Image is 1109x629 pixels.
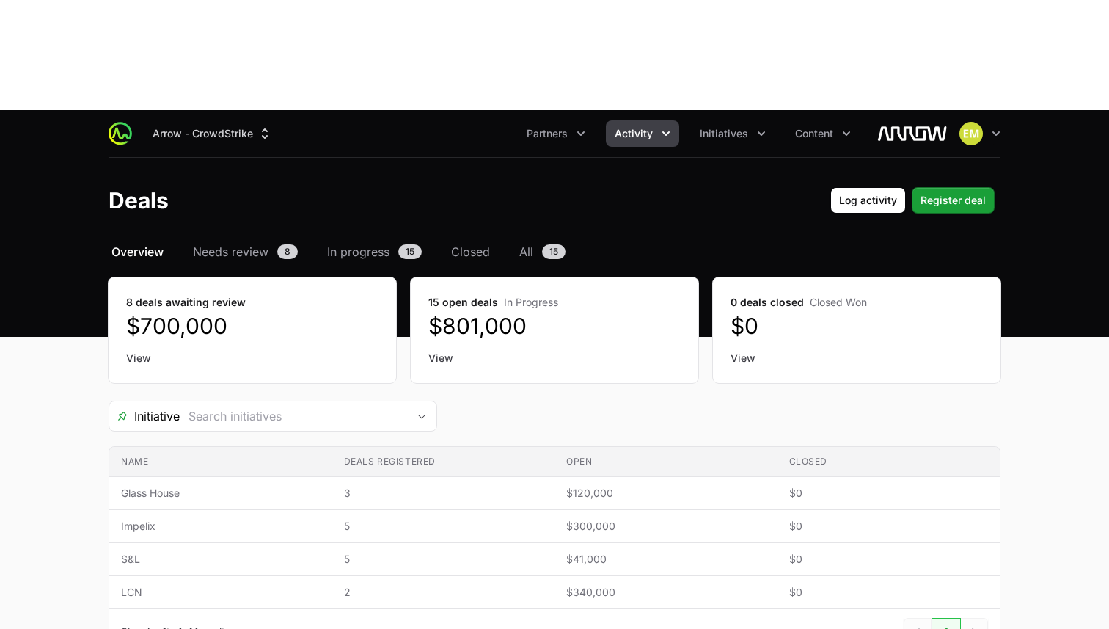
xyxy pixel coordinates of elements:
[344,585,543,600] span: 2
[789,519,989,534] span: $0
[451,243,490,261] span: Closed
[121,552,321,567] span: S&L
[504,296,558,308] span: In Progress
[109,243,166,261] a: Overview
[126,351,378,366] a: View
[126,295,378,310] dt: 8 deals awaiting review
[327,243,389,261] span: In progress
[527,126,568,141] span: Partners
[144,120,281,147] div: Supplier switch menu
[566,486,766,501] span: $120,000
[132,120,860,147] div: Main navigation
[332,447,555,477] th: Deals registered
[839,192,897,209] span: Log activity
[144,120,281,147] button: Arrow - CrowdStrike
[830,187,906,214] button: Log activity
[344,519,543,534] span: 5
[428,313,681,339] dd: $801,000
[518,120,594,147] button: Partners
[786,120,860,147] div: Content menu
[121,519,321,534] span: Impelix
[518,120,594,147] div: Partners menu
[344,552,543,567] span: 5
[830,187,995,214] div: Primary actions
[777,447,1000,477] th: Closed
[516,243,568,261] a: All15
[789,552,989,567] span: $0
[542,244,566,259] span: 15
[615,126,653,141] span: Activity
[111,243,164,261] span: Overview
[912,187,995,214] button: Register deal
[190,243,301,261] a: Needs review8
[731,351,983,366] a: View
[126,313,378,339] dd: $700,000
[324,243,425,261] a: In progress15
[786,120,860,147] button: Content
[109,187,169,214] h1: Deals
[606,120,679,147] div: Activity menu
[428,351,681,366] a: View
[700,126,748,141] span: Initiatives
[566,552,766,567] span: $41,000
[566,519,766,534] span: $300,000
[121,486,321,501] span: Glass House
[789,486,989,501] span: $0
[877,119,948,148] img: Arrow
[731,295,983,310] dt: 0 deals closed
[109,447,332,477] th: Name
[691,120,775,147] div: Initiatives menu
[344,486,543,501] span: 3
[407,401,436,431] div: Open
[109,407,180,425] span: Initiative
[109,243,1000,261] nav: Deals navigation
[519,243,533,261] span: All
[121,585,321,600] span: LCN
[398,244,422,259] span: 15
[795,126,833,141] span: Content
[959,122,983,145] img: Eric Mingus
[193,243,268,261] span: Needs review
[277,244,298,259] span: 8
[606,120,679,147] button: Activity
[691,120,775,147] button: Initiatives
[428,295,681,310] dt: 15 open deals
[789,585,989,600] span: $0
[448,243,493,261] a: Closed
[109,122,132,145] img: ActivitySource
[920,192,986,209] span: Register deal
[566,585,766,600] span: $340,000
[180,401,407,431] input: Search initiatives
[810,296,867,308] span: Closed Won
[731,313,983,339] dd: $0
[554,447,777,477] th: Open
